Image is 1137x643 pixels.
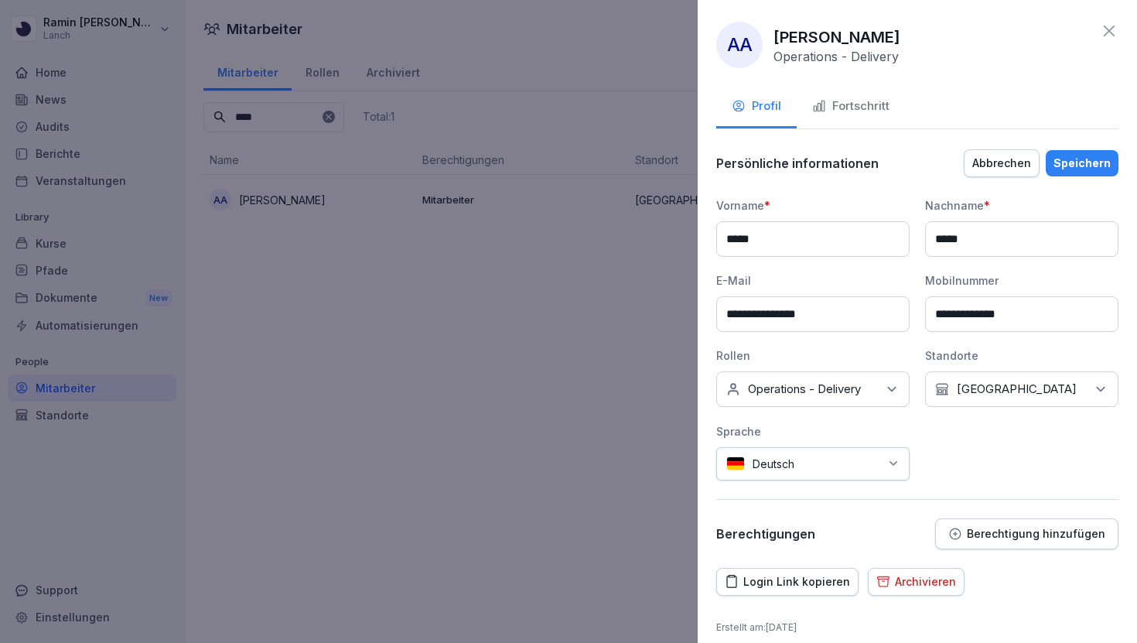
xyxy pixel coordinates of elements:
[797,87,905,128] button: Fortschritt
[716,87,797,128] button: Profil
[773,26,900,49] p: [PERSON_NAME]
[716,447,910,481] div: Deutsch
[964,149,1040,177] button: Abbrechen
[773,49,899,64] p: Operations - Delivery
[876,573,956,590] div: Archivieren
[925,272,1118,289] div: Mobilnummer
[957,381,1077,397] p: [GEOGRAPHIC_DATA]
[972,155,1031,172] div: Abbrechen
[716,621,1118,634] p: Erstellt am : [DATE]
[716,423,910,439] div: Sprache
[716,347,910,364] div: Rollen
[725,573,850,590] div: Login Link kopieren
[732,97,781,115] div: Profil
[868,568,965,596] button: Archivieren
[716,22,763,68] div: AA
[716,568,859,596] button: Login Link kopieren
[1046,150,1118,176] button: Speichern
[935,518,1118,549] button: Berechtigung hinzufügen
[925,197,1118,214] div: Nachname
[812,97,889,115] div: Fortschritt
[716,197,910,214] div: Vorname
[726,457,745,471] img: de.svg
[716,526,815,542] p: Berechtigungen
[748,381,861,397] p: Operations - Delivery
[716,272,910,289] div: E-Mail
[967,528,1105,540] p: Berechtigung hinzufügen
[925,347,1118,364] div: Standorte
[1053,155,1111,172] div: Speichern
[716,156,879,171] p: Persönliche informationen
